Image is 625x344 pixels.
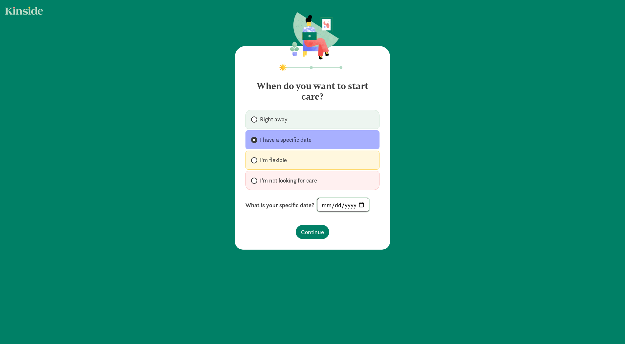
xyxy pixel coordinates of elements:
span: Right away [260,115,288,123]
span: I’m not looking for care [260,177,317,184]
span: Continue [301,228,324,236]
h4: When do you want to start care? [245,76,380,102]
button: Continue [296,225,329,239]
label: What is your specific date? [245,201,314,209]
span: I'm flexible [260,156,287,164]
span: I have a specific date [260,136,312,144]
